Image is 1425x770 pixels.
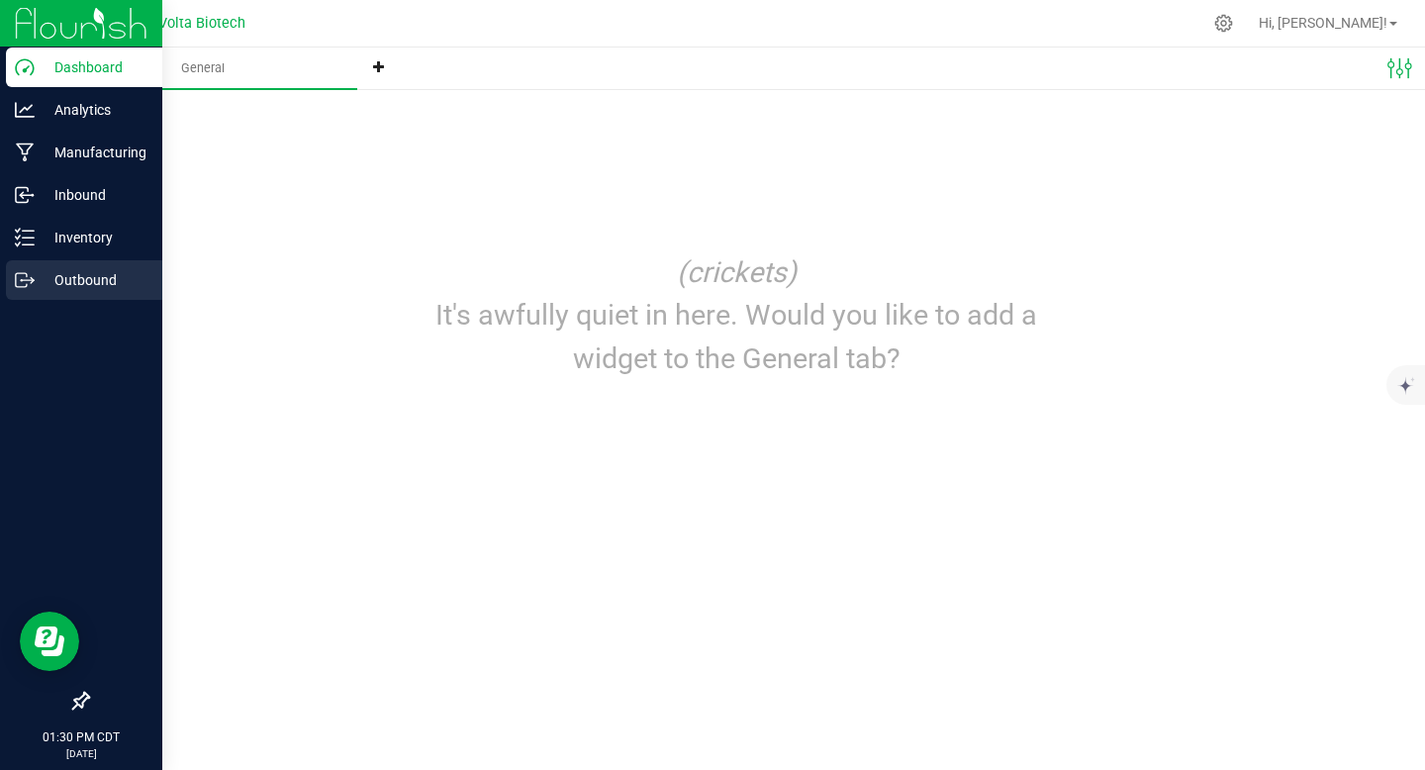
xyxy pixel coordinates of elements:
[677,255,797,289] i: (crickets)
[15,185,35,205] inline-svg: Inbound
[47,48,357,89] a: General
[35,141,153,164] p: Manufacturing
[9,746,153,761] p: [DATE]
[35,55,153,79] p: Dashboard
[15,228,35,247] inline-svg: Inventory
[1259,15,1387,31] span: Hi, [PERSON_NAME]!
[15,57,35,77] inline-svg: Dashboard
[15,143,35,162] inline-svg: Manufacturing
[35,226,153,249] p: Inventory
[35,183,153,207] p: Inbound
[15,270,35,290] inline-svg: Outbound
[1211,14,1236,33] div: Manage settings
[154,59,251,77] span: General
[158,15,245,32] span: Volta Biotech
[35,98,153,122] p: Analytics
[15,100,35,120] inline-svg: Analytics
[357,48,403,89] li: New tab
[9,728,153,746] p: 01:30 PM CDT
[35,268,153,292] p: Outbound
[425,294,1048,379] p: It's awfully quiet in here. Would you like to add a widget to the General tab?
[20,612,79,671] iframe: Resource center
